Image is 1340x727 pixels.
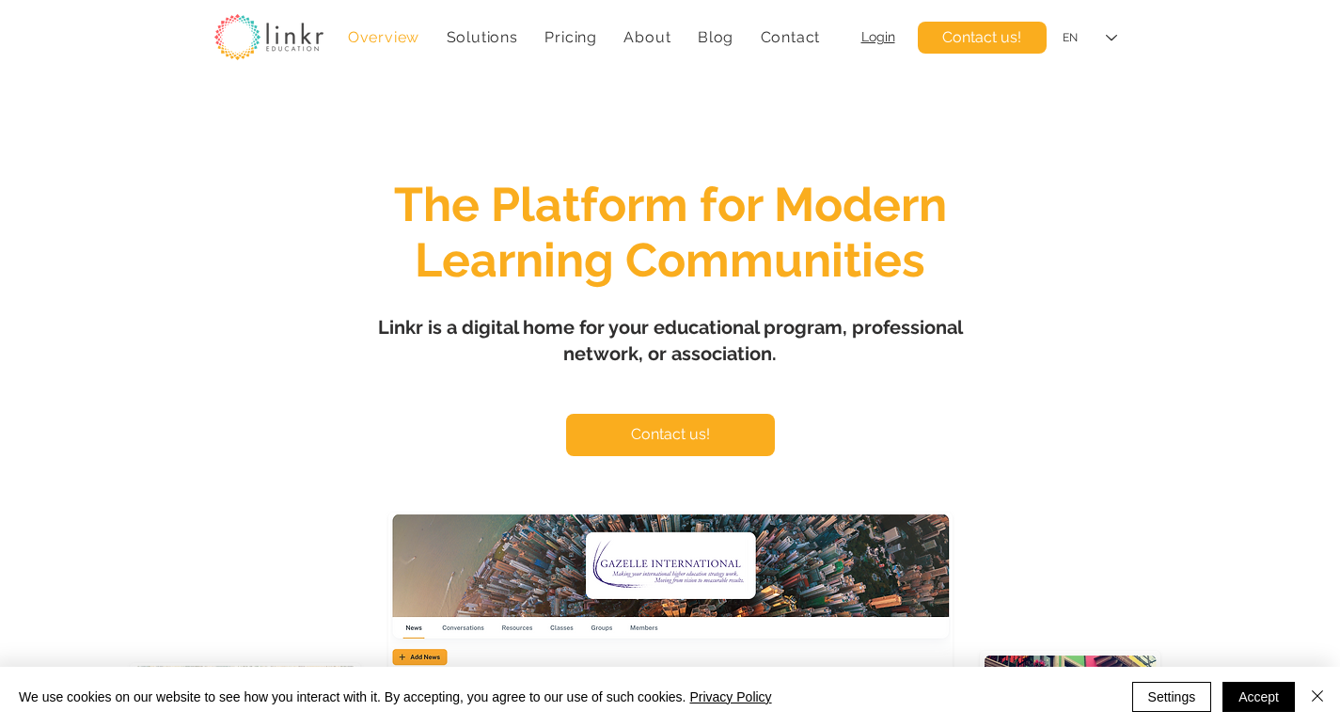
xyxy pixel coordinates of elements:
span: Overview [348,28,419,46]
span: Contact [761,28,821,46]
span: The Platform for Modern Learning Communities [394,177,947,288]
button: Close [1306,682,1329,712]
a: Privacy Policy [689,689,771,704]
div: Solutions [436,19,528,55]
button: Settings [1132,682,1212,712]
button: Accept [1222,682,1295,712]
img: linkr_logo_transparentbg.png [214,14,323,60]
a: Contact us! [918,22,1047,54]
img: Close [1306,685,1329,707]
a: Contact us! [566,414,775,456]
a: Contact [750,19,829,55]
span: Linkr is a digital home for your educational program, professional network, or association. [378,316,963,365]
a: Login [861,29,895,44]
span: Solutions [447,28,518,46]
div: Language Selector: English [1049,17,1130,59]
span: Contact us! [942,27,1021,48]
span: About [623,28,670,46]
span: Pricing [544,28,597,46]
div: EN [1063,30,1078,46]
span: Contact us! [631,424,710,445]
span: We use cookies on our website to see how you interact with it. By accepting, you agree to our use... [19,688,772,705]
a: Overview [339,19,430,55]
a: Blog [688,19,744,55]
span: Blog [698,28,733,46]
nav: Site [339,19,830,55]
a: Pricing [535,19,607,55]
div: About [614,19,681,55]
